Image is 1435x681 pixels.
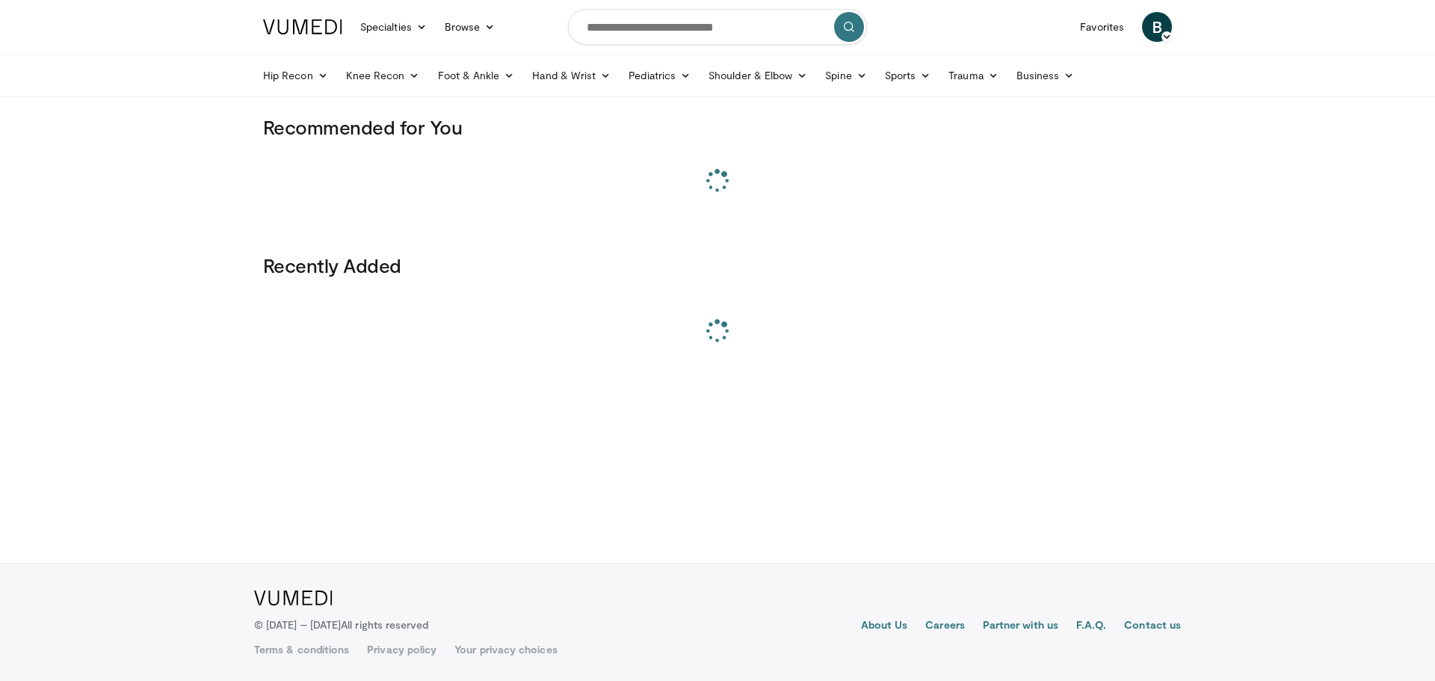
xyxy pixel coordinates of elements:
a: B [1142,12,1172,42]
p: © [DATE] – [DATE] [254,617,429,632]
a: Privacy policy [367,642,436,657]
a: Sports [876,61,940,90]
a: Foot & Ankle [429,61,524,90]
a: Favorites [1071,12,1133,42]
a: Specialties [351,12,436,42]
a: Hand & Wrist [523,61,620,90]
a: Browse [436,12,504,42]
input: Search topics, interventions [568,9,867,45]
a: Shoulder & Elbow [700,61,816,90]
a: Terms & conditions [254,642,349,657]
span: All rights reserved [341,618,428,631]
h3: Recommended for You [263,115,1172,139]
img: VuMedi Logo [263,19,342,34]
a: Knee Recon [337,61,429,90]
a: Careers [925,617,965,635]
a: Trauma [939,61,1007,90]
a: F.A.Q. [1076,617,1106,635]
a: Hip Recon [254,61,337,90]
a: Spine [816,61,875,90]
a: Pediatrics [620,61,700,90]
a: Business [1007,61,1084,90]
a: Your privacy choices [454,642,557,657]
a: Partner with us [983,617,1058,635]
img: VuMedi Logo [254,591,333,605]
a: Contact us [1124,617,1181,635]
h3: Recently Added [263,253,1172,277]
a: About Us [861,617,908,635]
